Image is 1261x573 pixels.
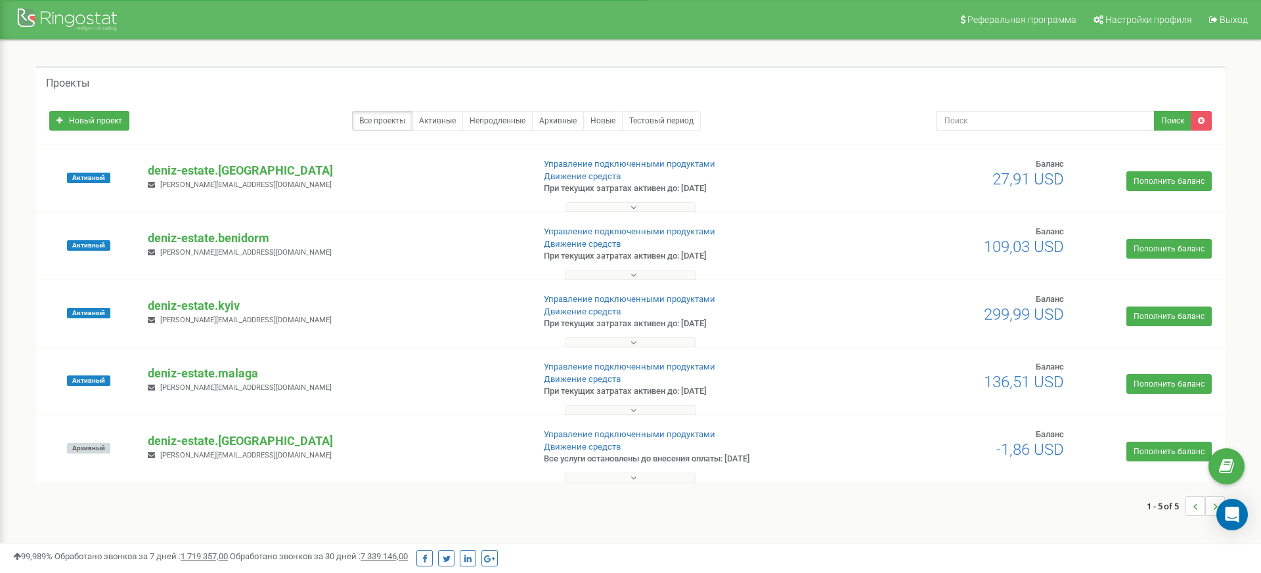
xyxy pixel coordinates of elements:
[49,111,129,131] a: Новый проект
[230,551,408,561] span: Обработано звонков за 30 дней :
[544,442,621,452] a: Движение средств
[544,318,820,330] p: При текущих затратах активен до: [DATE]
[936,111,1155,131] input: Поиск
[984,238,1064,256] span: 109,03 USD
[544,226,715,236] a: Управление подключенными продуктами
[67,375,110,386] span: Активный
[1126,239,1212,259] a: Пополнить баланс
[967,14,1076,25] span: Реферальная программа
[148,433,522,450] p: deniz-estate.[GEOGRAPHIC_DATA]
[67,308,110,318] span: Активный
[148,230,522,247] p: deniz-estate.benidorm
[544,250,820,263] p: При текущих затратах активен до: [DATE]
[361,551,408,561] u: 7 339 146,00
[544,182,820,195] p: При текущих затратах активен до: [DATE]
[181,551,228,561] u: 1 719 357,00
[1126,171,1212,191] a: Пополнить баланс
[1126,442,1212,461] a: Пополнить баланс
[1220,14,1248,25] span: Выход
[544,294,715,304] a: Управление подключенными продуктами
[1147,483,1225,529] nav: ...
[583,111,623,131] a: Новые
[1154,111,1191,131] button: Поиск
[67,443,110,454] span: Архивный
[984,305,1064,324] span: 299,99 USD
[1126,307,1212,326] a: Пополнить баланс
[1036,362,1064,371] span: Баланс
[1036,429,1064,439] span: Баланс
[412,111,463,131] a: Активные
[532,111,584,131] a: Архивные
[67,240,110,251] span: Активный
[352,111,412,131] a: Все проекты
[544,159,715,169] a: Управление подключенными продуктами
[148,365,522,382] p: deniz-estate.malaga
[544,362,715,371] a: Управление подключенными продуктами
[148,297,522,314] p: deniz-estate.kyiv
[1036,294,1064,304] span: Баланс
[160,451,332,459] span: [PERSON_NAME][EMAIL_ADDRESS][DOMAIN_NAME]
[1147,496,1185,516] span: 1 - 5 of 5
[622,111,701,131] a: Тестовый период
[544,429,715,439] a: Управление подключенными продуктами
[1105,14,1192,25] span: Настройки профиля
[544,239,621,249] a: Движение средств
[1036,159,1064,169] span: Баланс
[544,307,621,316] a: Движение средств
[544,171,621,181] a: Движение средств
[13,551,53,561] span: 99,989%
[544,385,820,398] p: При текущих затратах активен до: [DATE]
[160,316,332,324] span: [PERSON_NAME][EMAIL_ADDRESS][DOMAIN_NAME]
[1126,374,1212,394] a: Пополнить баланс
[160,383,332,392] span: [PERSON_NAME][EMAIL_ADDRESS][DOMAIN_NAME]
[996,440,1064,459] span: -1,86 USD
[992,170,1064,188] span: 27,91 USD
[67,173,110,183] span: Активный
[1216,499,1248,530] div: Open Intercom Messenger
[55,551,228,561] span: Обработано звонков за 7 дней :
[160,248,332,257] span: [PERSON_NAME][EMAIL_ADDRESS][DOMAIN_NAME]
[148,162,522,179] p: deniz-estate.[GEOGRAPHIC_DATA]
[544,374,621,384] a: Движение средств
[46,77,89,89] h5: Проекты
[1036,226,1064,236] span: Баланс
[984,373,1064,391] span: 136,51 USD
[462,111,533,131] a: Непродленные
[544,453,820,465] p: Все услуги остановлены до внесения оплаты: [DATE]
[160,180,332,189] span: [PERSON_NAME][EMAIL_ADDRESS][DOMAIN_NAME]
